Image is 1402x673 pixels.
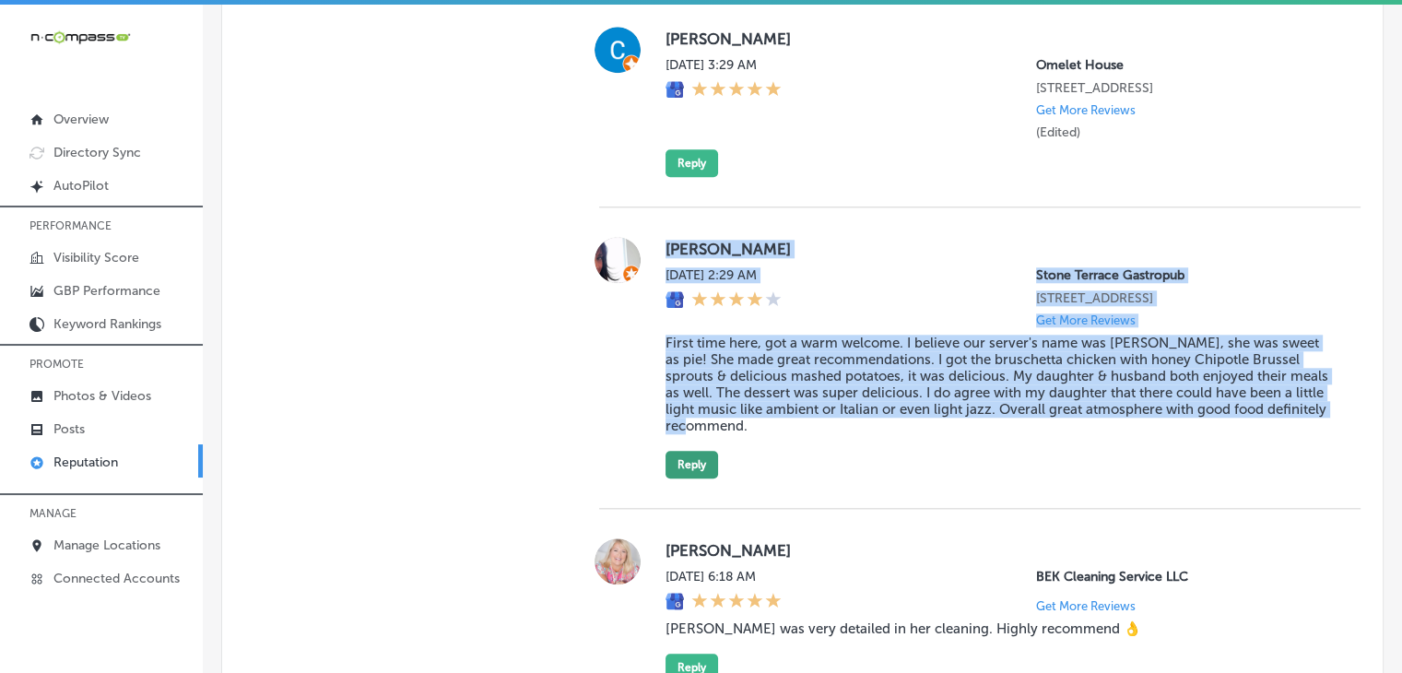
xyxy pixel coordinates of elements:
p: 2227 North Rampart Boulevard [1036,80,1331,96]
div: Keywords by Traffic [204,109,311,121]
p: Get More Reviews [1036,103,1136,117]
button: Reply [666,149,718,177]
p: Connected Accounts [53,571,180,586]
div: 5 Stars [691,592,782,612]
p: BEK Cleaning Service LLC [1036,569,1331,584]
div: v 4.0.25 [52,30,90,44]
p: Manage Locations [53,537,160,553]
p: Get More Reviews [1036,313,1136,327]
button: Reply [666,451,718,478]
p: Get More Reviews [1036,599,1136,613]
img: logo_orange.svg [29,30,44,44]
p: Overview [53,112,109,127]
blockquote: First time here, got a warm welcome. I believe our server's name was [PERSON_NAME], she was sweet... [666,335,1331,434]
div: Domain Overview [70,109,165,121]
p: GBP Performance [53,283,160,299]
p: Keyword Rankings [53,316,161,332]
img: tab_domain_overview_orange.svg [50,107,65,122]
label: [PERSON_NAME] [666,30,1331,48]
label: [DATE] 6:18 AM [666,569,782,584]
p: Posts [53,421,85,437]
img: tab_keywords_by_traffic_grey.svg [183,107,198,122]
p: Stone Terrace Gastropub [1036,267,1331,283]
p: Visibility Score [53,250,139,266]
p: Photos & Videos [53,388,151,404]
img: website_grey.svg [29,48,44,63]
p: Omelet House [1036,57,1331,73]
label: [DATE] 2:29 AM [666,267,782,283]
label: (Edited) [1036,124,1080,140]
label: [DATE] 3:29 AM [666,57,782,73]
label: [PERSON_NAME] [666,541,1331,560]
p: 20626 Stone Oak Pkwy Unit 103 [1036,290,1331,306]
div: 4 Stars [691,290,782,311]
p: Reputation [53,455,118,470]
label: [PERSON_NAME] [666,240,1331,258]
img: 660ab0bf-5cc7-4cb8-ba1c-48b5ae0f18e60NCTV_CLogo_TV_Black_-500x88.png [29,29,131,46]
blockquote: [PERSON_NAME] was very detailed in her cleaning. Highly recommend 👌 [666,620,1331,637]
p: AutoPilot [53,178,109,194]
div: 5 Stars [691,80,782,100]
p: Directory Sync [53,145,141,160]
div: Domain: [DOMAIN_NAME] [48,48,203,63]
